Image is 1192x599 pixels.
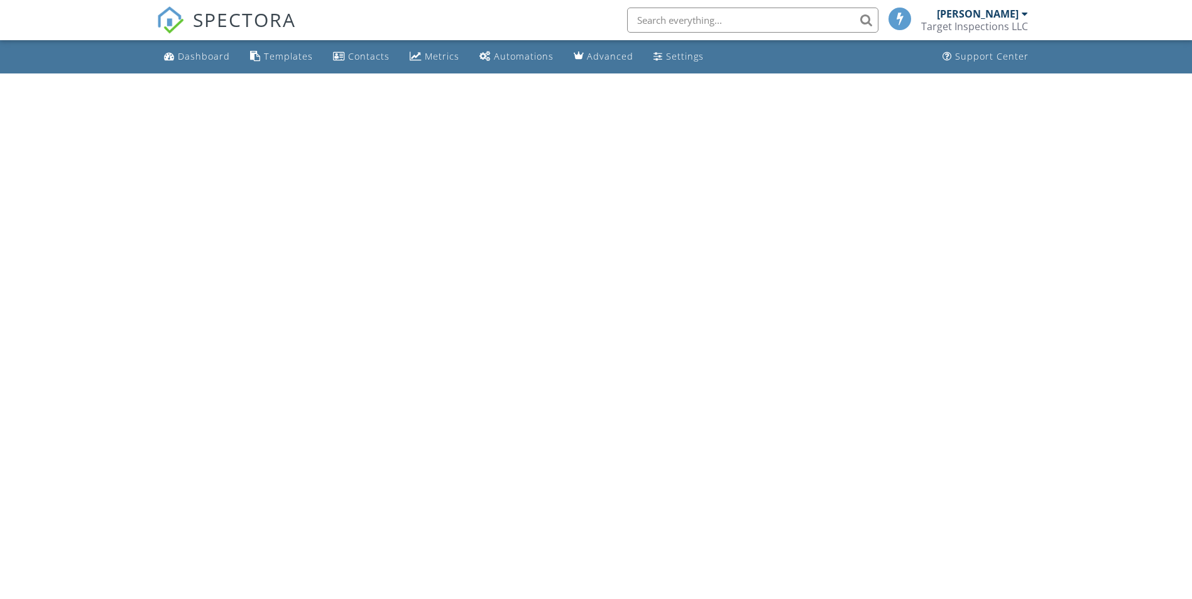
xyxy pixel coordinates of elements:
[245,45,318,68] a: Templates
[569,45,638,68] a: Advanced
[193,6,296,33] span: SPECTORA
[474,45,559,68] a: Automations (Basic)
[328,45,395,68] a: Contacts
[938,45,1034,68] a: Support Center
[955,50,1029,62] div: Support Center
[666,50,704,62] div: Settings
[937,8,1019,20] div: [PERSON_NAME]
[494,50,554,62] div: Automations
[921,20,1028,33] div: Target Inspections LLC
[587,50,633,62] div: Advanced
[156,6,184,34] img: The Best Home Inspection Software - Spectora
[264,50,313,62] div: Templates
[156,17,296,43] a: SPECTORA
[425,50,459,62] div: Metrics
[405,45,464,68] a: Metrics
[648,45,709,68] a: Settings
[178,50,230,62] div: Dashboard
[627,8,878,33] input: Search everything...
[348,50,390,62] div: Contacts
[159,45,235,68] a: Dashboard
